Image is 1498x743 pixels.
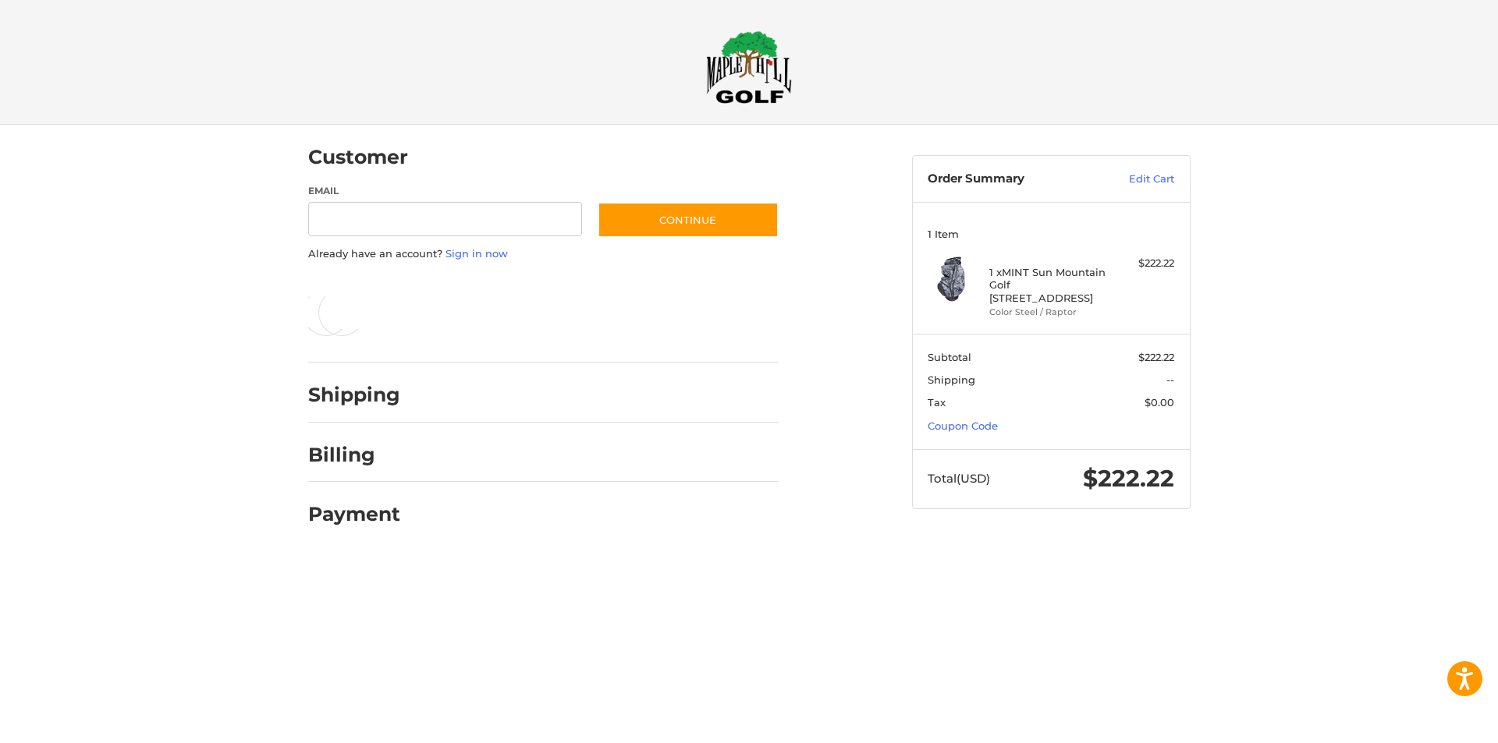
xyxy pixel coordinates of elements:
a: Sign in now [445,247,508,260]
a: Coupon Code [928,419,998,432]
div: $222.22 [1113,256,1174,271]
span: $222.22 [1138,351,1174,363]
span: Subtotal [928,351,971,363]
span: $222.22 [1083,464,1174,493]
li: Color Steel / Raptor [989,306,1109,319]
span: Shipping [928,373,975,386]
img: Maple Hill Golf [706,30,792,104]
h4: 1 x MINT Sun Mountain Golf [STREET_ADDRESS] [989,266,1109,304]
button: Continue [598,202,779,238]
span: $0.00 [1145,396,1174,409]
a: Edit Cart [1095,172,1174,187]
label: Email [308,184,583,198]
h3: 1 Item [928,228,1174,240]
h2: Customer [308,145,408,169]
span: Tax [928,396,946,409]
h2: Shipping [308,383,400,407]
h2: Payment [308,502,400,526]
span: -- [1166,373,1174,386]
p: Already have an account? [308,246,779,262]
h2: Billing [308,443,399,467]
span: Total (USD) [928,471,990,486]
h3: Order Summary [928,172,1095,187]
